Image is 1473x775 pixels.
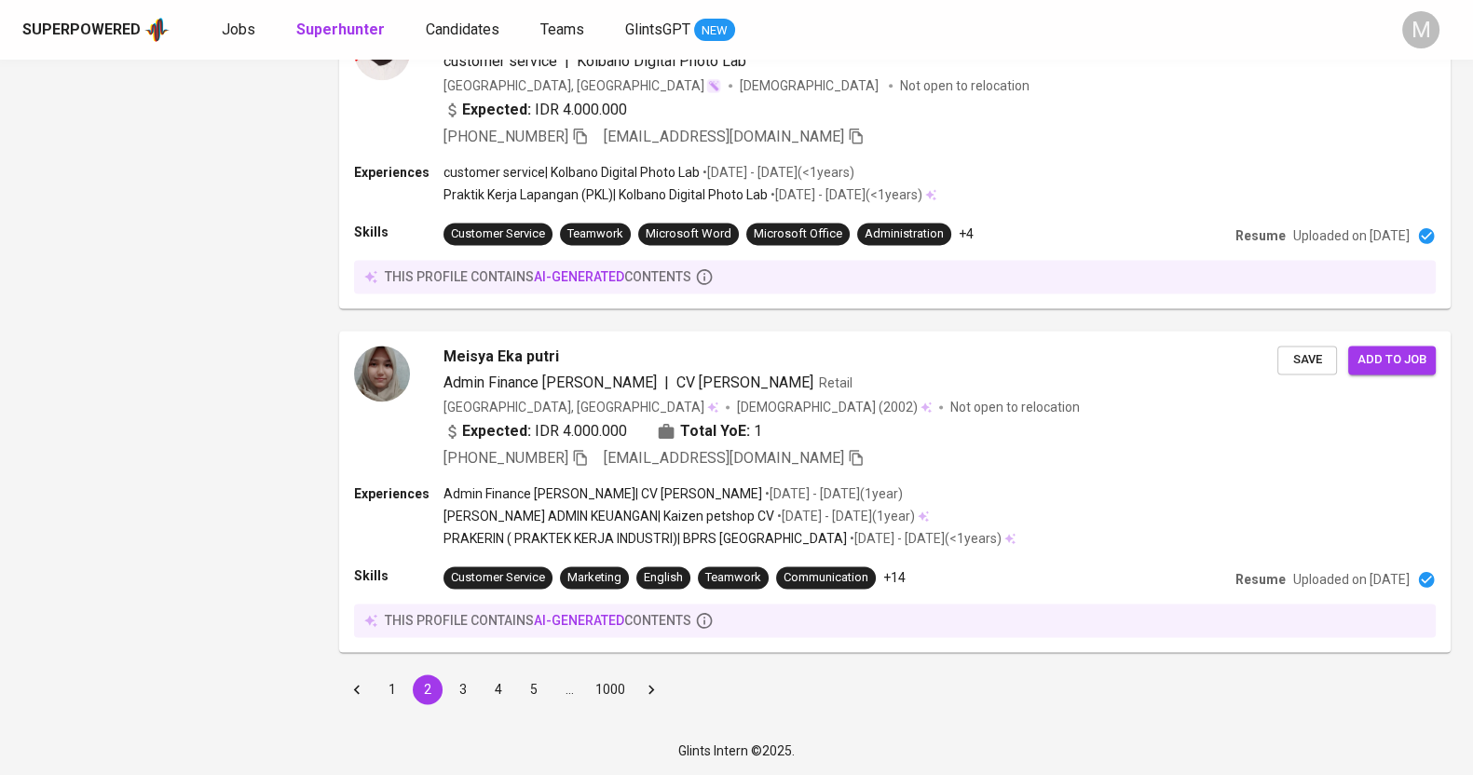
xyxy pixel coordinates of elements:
[339,331,1451,652] a: Meisya Eka putriAdmin Finance [PERSON_NAME]|CV [PERSON_NAME]Retail[GEOGRAPHIC_DATA], [GEOGRAPHIC_...
[680,420,750,442] b: Total YoE:
[847,529,1002,548] p: • [DATE] - [DATE] ( <1 years )
[762,484,903,503] p: • [DATE] - [DATE] ( 1 year )
[22,20,141,41] div: Superpowered
[484,674,513,704] button: Go to page 4
[1235,570,1286,589] p: Resume
[443,346,559,368] span: Meisya Eka putri
[385,267,691,286] p: this profile contains contents
[567,569,621,587] div: Marketing
[604,128,844,145] span: [EMAIL_ADDRESS][DOMAIN_NAME]
[950,398,1080,416] p: Not open to relocation
[706,78,721,93] img: magic_wand.svg
[577,52,746,70] span: Kolbano Digital Photo Lab
[519,674,549,704] button: Go to page 5
[462,420,531,442] b: Expected:
[222,19,259,42] a: Jobs
[1287,349,1328,371] span: Save
[342,674,372,704] button: Go to previous page
[443,374,657,391] span: Admin Finance [PERSON_NAME]
[694,21,735,40] span: NEW
[540,20,584,38] span: Teams
[443,185,768,204] p: Praktik Kerja Lapangan (PKL) | Kolbano Digital Photo Lab
[1293,570,1410,589] p: Uploaded on [DATE]
[443,420,627,442] div: IDR 4.000.000
[443,449,568,467] span: [PHONE_NUMBER]
[144,16,170,44] img: app logo
[339,9,1451,308] a: meisya [PERSON_NAME]customer service|Kolbano Digital Photo Lab[GEOGRAPHIC_DATA], [GEOGRAPHIC_DATA...
[296,19,389,42] a: Superhunter
[377,674,407,704] button: Go to page 1
[354,163,443,182] p: Experiences
[443,398,718,416] div: [GEOGRAPHIC_DATA], [GEOGRAPHIC_DATA]
[700,163,854,182] p: • [DATE] - [DATE] ( <1 years )
[774,507,915,525] p: • [DATE] - [DATE] ( 1 year )
[664,372,669,394] span: |
[604,449,844,467] span: [EMAIL_ADDRESS][DOMAIN_NAME]
[646,225,731,243] div: Microsoft Word
[754,420,762,442] span: 1
[22,16,170,44] a: Superpoweredapp logo
[462,99,531,121] b: Expected:
[534,613,624,628] span: AI-generated
[1235,226,1286,245] p: Resume
[768,185,922,204] p: • [DATE] - [DATE] ( <1 years )
[1402,11,1439,48] div: M
[451,569,545,587] div: Customer Service
[1293,226,1410,245] p: Uploaded on [DATE]
[819,375,852,390] span: Retail
[448,674,478,704] button: Go to page 3
[443,128,568,145] span: [PHONE_NUMBER]
[644,569,683,587] div: English
[1357,349,1426,371] span: Add to job
[865,225,944,243] div: Administration
[413,674,443,704] button: page 2
[554,680,584,699] div: …
[451,225,545,243] div: Customer Service
[883,568,906,587] p: +14
[737,398,932,416] div: (2002)
[540,19,588,42] a: Teams
[784,569,868,587] div: Communication
[737,398,879,416] span: [DEMOGRAPHIC_DATA]
[354,346,410,401] img: 8dd55c83fd291fdf3cb00270aa6ffc84.jpg
[443,52,557,70] span: customer service
[443,76,721,95] div: [GEOGRAPHIC_DATA], [GEOGRAPHIC_DATA]
[354,223,443,241] p: Skills
[443,484,762,503] p: Admin Finance [PERSON_NAME] | CV [PERSON_NAME]
[426,20,499,38] span: Candidates
[354,484,443,503] p: Experiences
[354,566,443,585] p: Skills
[426,19,503,42] a: Candidates
[705,569,761,587] div: Teamwork
[567,225,623,243] div: Teamwork
[740,76,881,95] span: [DEMOGRAPHIC_DATA]
[625,20,690,38] span: GlintsGPT
[534,269,624,284] span: AI-generated
[1277,346,1337,374] button: Save
[443,163,700,182] p: customer service | Kolbano Digital Photo Lab
[443,529,847,548] p: PRAKERIN ( PRAKTEK KERJA INDUSTRI) | BPRS [GEOGRAPHIC_DATA]
[1348,346,1436,374] button: Add to job
[900,76,1030,95] p: Not open to relocation
[443,99,627,121] div: IDR 4.000.000
[636,674,666,704] button: Go to next page
[565,50,569,73] span: |
[676,374,813,391] span: CV [PERSON_NAME]
[339,674,669,704] nav: pagination navigation
[754,225,842,243] div: Microsoft Office
[296,20,385,38] b: Superhunter
[590,674,631,704] button: Go to page 1000
[222,20,255,38] span: Jobs
[443,507,774,525] p: [PERSON_NAME] ADMIN KEUANGAN | Kaizen petshop CV
[625,19,735,42] a: GlintsGPT NEW
[385,611,691,630] p: this profile contains contents
[959,224,974,243] p: +4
